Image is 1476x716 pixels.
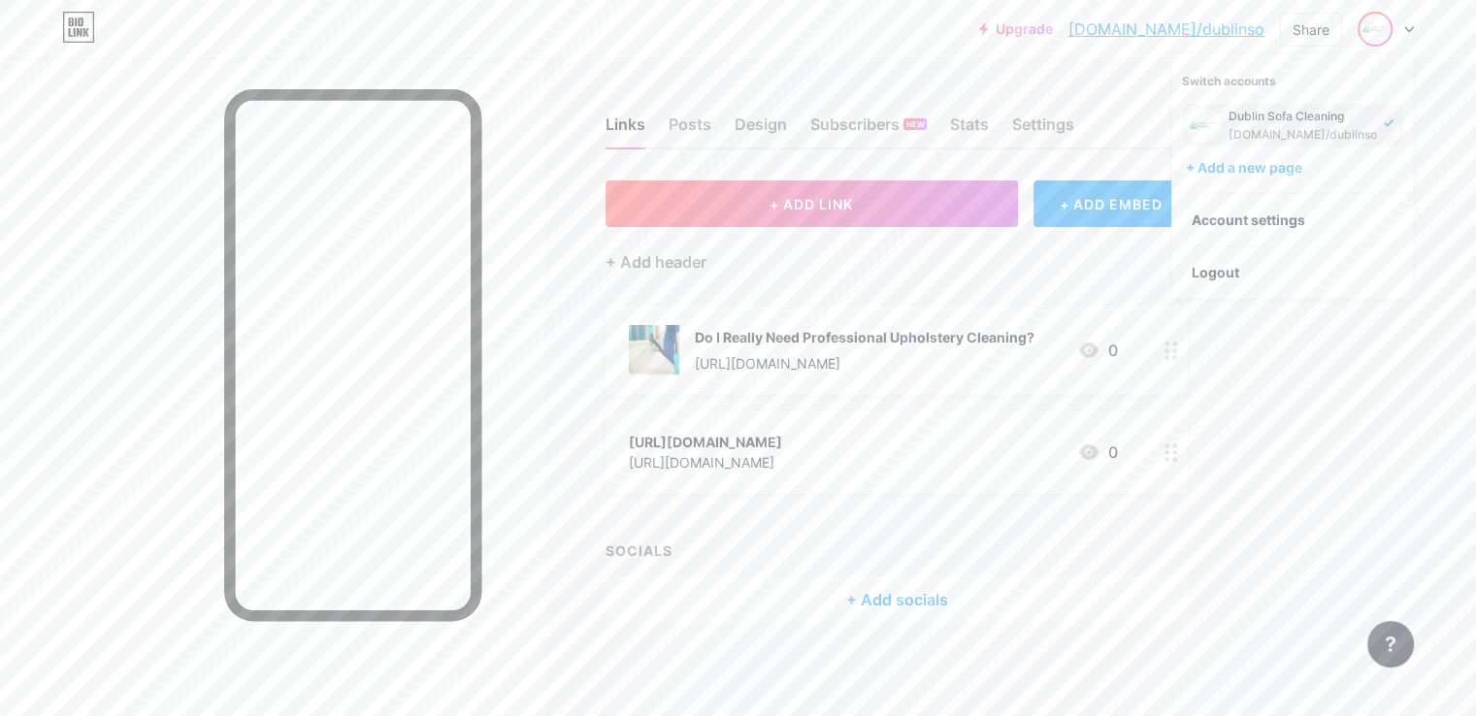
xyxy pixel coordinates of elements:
[606,113,645,147] div: Links
[735,113,787,147] div: Design
[606,250,706,274] div: + Add header
[695,327,1034,347] div: Do I Really Need Professional Upholstery Cleaning?
[1172,194,1413,246] a: Account settings
[606,576,1188,623] div: + Add socials
[1068,17,1264,41] a: [DOMAIN_NAME]/dublinso
[950,113,989,147] div: Stats
[810,113,927,147] div: Subscribers
[629,452,782,472] div: [URL][DOMAIN_NAME]
[979,21,1053,37] a: Upgrade
[1186,108,1221,143] img: Dublin Sofa Cleaning
[606,540,1188,561] div: SOCIALS
[1186,158,1403,178] div: + Add a new page
[695,353,1034,374] div: [URL][DOMAIN_NAME]
[1012,113,1074,147] div: Settings
[629,432,782,452] div: [URL][DOMAIN_NAME]
[1293,19,1329,40] div: Share
[1172,246,1413,299] li: Logout
[1360,14,1391,45] img: Dublin Sofa Cleaning
[606,180,1018,227] button: + ADD LINK
[1033,180,1188,227] div: + ADD EMBED
[1182,74,1276,88] span: Switch accounts
[1229,109,1377,124] div: Dublin Sofa Cleaning
[1077,339,1118,362] div: 0
[669,113,711,147] div: Posts
[770,196,853,212] span: + ADD LINK
[629,325,679,375] img: Do I Really Need Professional Upholstery Cleaning?
[1229,127,1377,143] div: [DOMAIN_NAME]/dublinso
[906,118,925,130] span: NEW
[1077,440,1118,464] div: 0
